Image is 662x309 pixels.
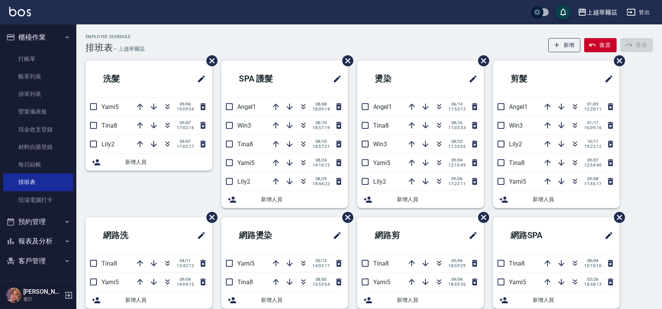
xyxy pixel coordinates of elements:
[177,102,194,107] span: 09/06
[23,296,62,303] p: 會計
[584,163,601,168] span: 12:54:40
[3,156,73,173] a: 每日結帳
[312,263,330,268] span: 14:02:17
[373,103,392,110] span: Angel1
[237,159,254,167] span: Yami5
[3,121,73,138] a: 現金收支登錄
[92,65,162,93] h2: 洗髮
[312,277,330,282] span: 08/05
[312,176,330,181] span: 08/29
[397,195,478,203] span: 新增人員
[312,139,330,144] span: 08/10
[600,70,614,88] span: 修改班表的標題
[448,176,465,181] span: 09/06
[584,102,601,107] span: 01/09
[101,122,117,129] span: Tina8
[85,154,212,171] div: 新增人員
[509,279,526,286] span: Yami5
[448,102,465,107] span: 06/14
[312,181,330,186] span: 18:44:22
[201,50,219,72] span: 刪除班表
[493,291,620,309] div: 新增人員
[509,141,522,148] span: Lily2
[584,263,601,268] span: 15:10:10
[584,277,601,282] span: 03/26
[192,70,206,88] span: 修改班表的標題
[584,282,601,287] span: 18:58:13
[357,191,484,208] div: 新增人員
[448,263,465,268] span: 18:59:29
[177,263,194,268] span: 12:42:12
[312,125,330,130] span: 18:57:19
[575,5,620,20] button: 上越華爾茲
[584,38,617,52] button: 復原
[373,141,387,148] span: Win3
[448,158,465,163] span: 09/04
[464,226,478,245] span: 修改班表的標題
[312,107,330,112] span: 18:09:14
[85,291,212,309] div: 新增人員
[448,277,465,282] span: 09/04
[584,125,601,130] span: 16:09:16
[328,70,342,88] span: 修改班表的標題
[261,296,342,304] span: 新增人員
[584,158,601,163] span: 09/07
[237,141,253,148] span: Tina8
[448,163,465,168] span: 12:10:49
[363,222,438,249] h2: 網路剪
[221,191,348,208] div: 新增人員
[584,258,601,263] span: 08/04
[509,178,526,185] span: Yami5
[261,195,342,203] span: 新增人員
[3,191,73,209] a: 現場電腦打卡
[177,277,194,282] span: 09/04
[312,163,330,168] span: 14:10:12
[177,139,194,144] span: 09/07
[373,260,389,267] span: Tina8
[177,120,194,125] span: 09/07
[373,279,390,286] span: Yami5
[237,279,253,286] span: Tina8
[101,279,119,286] span: Yami5
[312,144,330,149] span: 18:57:21
[312,102,330,107] span: 08/08
[92,222,166,249] h2: 網路洗
[3,68,73,85] a: 帳單列表
[548,38,581,52] button: 新增
[509,159,525,167] span: Tina8
[3,138,73,156] a: 材料自購登錄
[237,260,254,267] span: Yami5
[101,103,119,110] span: Yami5
[85,42,113,53] h3: 排班表
[101,260,117,267] span: Tina8
[6,288,21,303] img: Person
[3,50,73,68] a: 打帳單
[448,282,465,287] span: 18:59:36
[493,191,620,208] div: 新增人員
[85,34,145,39] h2: Employee Schedule
[448,181,465,186] span: 17:22:11
[221,291,348,309] div: 新增人員
[584,144,601,149] span: 19:22:12
[448,107,465,112] span: 11:53:12
[328,226,342,245] span: 修改班表的標題
[192,226,206,245] span: 修改班表的標題
[448,120,465,125] span: 08/16
[509,260,525,267] span: Tina8
[373,178,386,185] span: Lily2
[533,296,614,304] span: 新增人員
[472,50,490,72] span: 刪除班表
[237,122,251,129] span: Win3
[448,144,465,149] span: 11:33:05
[623,5,653,19] button: 登出
[448,258,465,263] span: 09/04
[587,8,617,17] div: 上越華爾茲
[608,206,626,229] span: 刪除班表
[509,103,528,110] span: Angel1
[337,50,354,72] span: 刪除班表
[3,212,73,232] button: 預約管理
[23,288,62,296] h5: [PERSON_NAME]
[227,65,306,93] h2: SPA 護髮
[448,139,465,144] span: 08/23
[3,85,73,103] a: 掛單列表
